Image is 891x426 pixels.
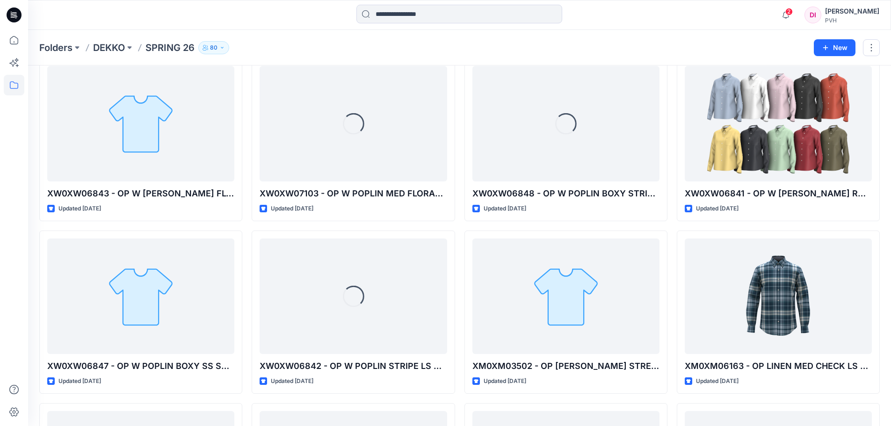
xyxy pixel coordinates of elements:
[198,41,229,54] button: 80
[47,238,234,354] a: XW0XW06847 - OP W POPLIN BOXY SS SHIRT - PROTO- V01
[685,238,872,354] a: XM0XM06163 - OP LINEN MED CHECK LS RGF - PROTO - V01
[39,41,72,54] a: Folders
[93,41,125,54] a: DEKKO
[484,376,526,386] p: Updated [DATE]
[271,204,313,214] p: Updated [DATE]
[804,7,821,23] div: DI
[260,187,447,200] p: XW0XW07103 - OP W POPLIN MED FLORAL ROLL TAB - PROTO- V01
[145,41,195,54] p: SPRING 26
[210,43,217,53] p: 80
[825,6,879,17] div: [PERSON_NAME]
[685,66,872,181] a: XW0XW06841 - OP W POPLIN LS ROLL TAB SHIRT - PROTO- V01
[58,376,101,386] p: Updated [DATE]
[47,187,234,200] p: XW0XW06843 - OP W [PERSON_NAME] FLORAL ROLL TAB - PROTO- V01
[472,238,659,354] a: XM0XM03502 - OP TOMMY STRETCH OG OX LS RGF - PROTO- V01
[696,376,739,386] p: Updated [DATE]
[484,204,526,214] p: Updated [DATE]
[47,66,234,181] a: XW0XW06843 - OP W POPLIN SM FLORAL ROLL TAB - PROTO- V01
[472,187,659,200] p: XW0XW06848 - OP W POPLIN BOXY STRIPE SS SHIRT - PROTO- V01
[685,360,872,373] p: XM0XM06163 - OP LINEN MED CHECK LS RGF - PROTO - V01
[58,204,101,214] p: Updated [DATE]
[685,187,872,200] p: XW0XW06841 - OP W [PERSON_NAME] ROLL TAB SHIRT - PROTO- V01
[47,360,234,373] p: XW0XW06847 - OP W POPLIN BOXY SS SHIRT - PROTO- V01
[814,39,855,56] button: New
[271,376,313,386] p: Updated [DATE]
[472,360,659,373] p: XM0XM03502 - OP [PERSON_NAME] STRETCH OG OX LS RGF - PROTO- V01
[825,17,879,24] div: PVH
[785,8,793,15] span: 2
[696,204,739,214] p: Updated [DATE]
[260,360,447,373] p: XW0XW06842 - OP W POPLIN STRIPE LS ROLL TAB - PROTO- V01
